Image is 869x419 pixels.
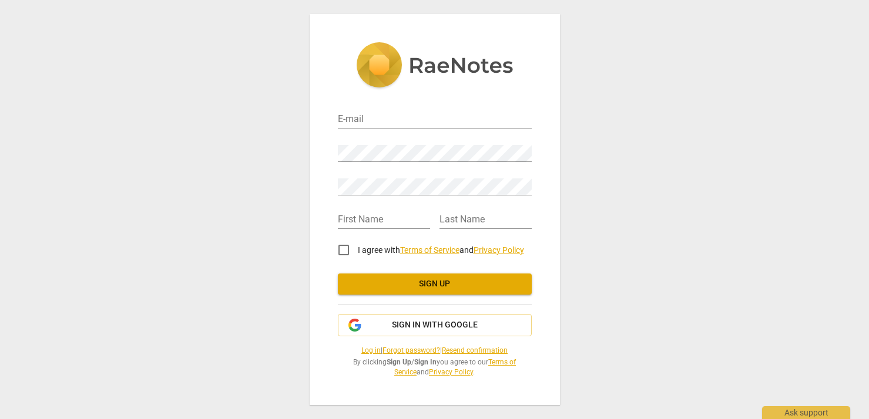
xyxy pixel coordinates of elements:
div: Ask support [762,406,850,419]
a: Terms of Service [394,358,516,376]
b: Sign In [414,358,437,366]
a: Log in [361,346,381,354]
button: Sign in with Google [338,314,532,336]
span: | | [338,346,532,356]
a: Resend confirmation [442,346,508,354]
span: I agree with and [358,245,524,255]
a: Forgot password? [383,346,440,354]
span: Sign up [347,278,522,290]
span: By clicking / you agree to our and . [338,357,532,377]
span: Sign in with Google [392,319,478,331]
a: Privacy Policy [429,368,473,376]
b: Sign Up [387,358,411,366]
a: Terms of Service [400,245,459,255]
button: Sign up [338,273,532,295]
a: Privacy Policy [474,245,524,255]
img: 5ac2273c67554f335776073100b6d88f.svg [356,42,514,90]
